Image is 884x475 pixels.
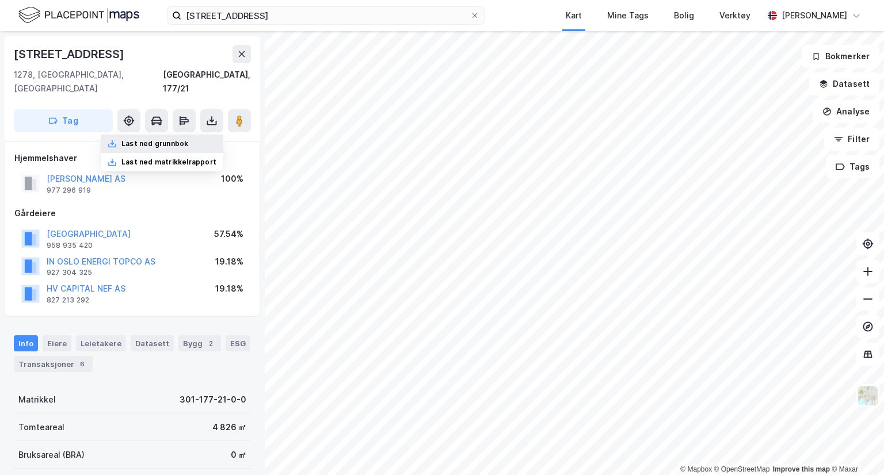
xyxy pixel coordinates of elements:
div: 4 826 ㎡ [212,420,246,434]
img: Z [857,385,879,407]
div: 19.18% [215,255,243,269]
div: [PERSON_NAME] [782,9,847,22]
div: Tomteareal [18,420,64,434]
div: Datasett [131,335,174,351]
div: Kart [566,9,582,22]
div: 827 213 292 [47,296,89,305]
button: Filter [824,128,879,151]
div: Info [14,335,38,351]
div: 100% [221,172,243,186]
div: Gårdeiere [14,206,250,220]
div: Leietakere [76,335,126,351]
input: Søk på adresse, matrikkel, gårdeiere, leietakere eller personer [181,7,470,24]
a: Improve this map [773,465,830,473]
div: ESG [226,335,250,351]
div: Last ned grunnbok [121,139,188,148]
button: Tags [826,155,879,178]
div: Bolig [674,9,694,22]
button: Analyse [813,100,879,123]
div: Matrikkel [18,393,56,407]
div: 927 304 325 [47,268,92,277]
div: 6 [77,358,88,370]
div: 2 [205,338,216,349]
div: Transaksjoner [14,356,93,372]
a: OpenStreetMap [714,465,770,473]
button: Tag [14,109,113,132]
div: 19.18% [215,282,243,296]
div: Eiere [43,335,71,351]
div: Kontrollprogram for chat [826,420,884,475]
div: Bruksareal (BRA) [18,448,85,462]
div: Verktøy [719,9,750,22]
div: 977 296 919 [47,186,91,195]
div: 301-177-21-0-0 [180,393,246,407]
img: logo.f888ab2527a4732fd821a326f86c7f29.svg [18,5,139,25]
div: 57.54% [214,227,243,241]
div: 0 ㎡ [231,448,246,462]
button: Bokmerker [802,45,879,68]
div: [GEOGRAPHIC_DATA], 177/21 [163,68,251,95]
button: Datasett [809,72,879,95]
div: Hjemmelshaver [14,151,250,165]
div: Last ned matrikkelrapport [121,158,216,167]
div: Mine Tags [607,9,649,22]
a: Mapbox [680,465,712,473]
div: 1278, [GEOGRAPHIC_DATA], [GEOGRAPHIC_DATA] [14,68,163,95]
div: 958 935 420 [47,241,93,250]
iframe: Chat Widget [826,420,884,475]
div: [STREET_ADDRESS] [14,45,127,63]
div: Bygg [178,335,221,351]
